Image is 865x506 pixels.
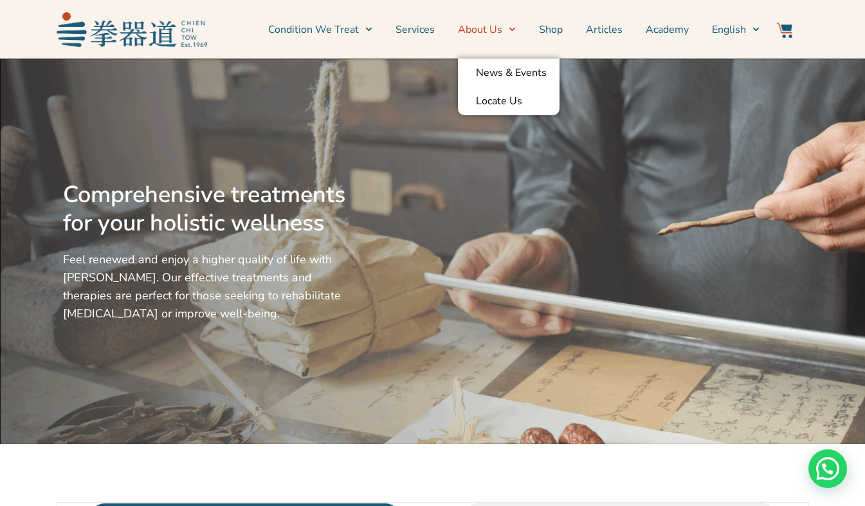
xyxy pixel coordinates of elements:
a: English [712,14,760,46]
h2: Comprehensive treatments for your holistic wellness [63,181,351,238]
a: Services [396,14,435,46]
a: Locate Us [458,87,560,115]
a: Academy [646,14,689,46]
p: Feel renewed and enjoy a higher quality of life with [PERSON_NAME]. Our effective treatments and ... [63,250,351,323]
a: News & Events [458,59,560,87]
img: Website Icon-03 [777,23,792,38]
nav: Menu [214,14,760,46]
a: Condition We Treat [268,14,372,46]
ul: About Us [458,59,560,115]
a: Articles [586,14,623,46]
a: About Us [458,14,516,46]
a: Shop [539,14,563,46]
span: English [712,22,746,37]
